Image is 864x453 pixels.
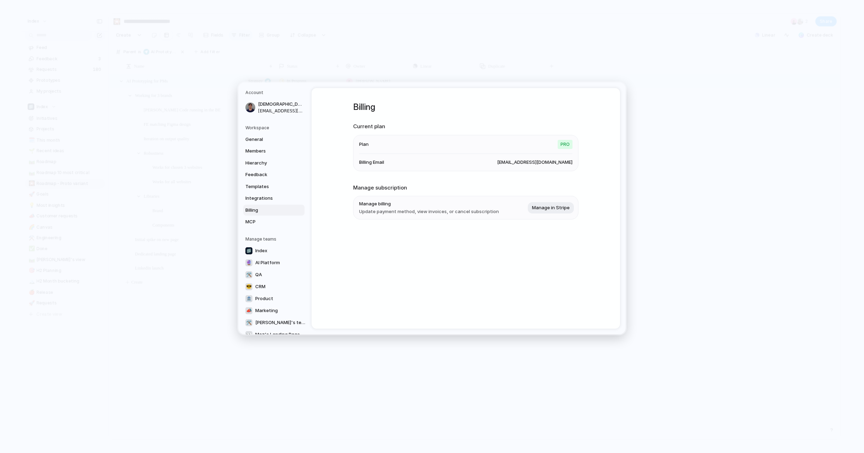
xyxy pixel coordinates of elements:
[243,193,305,204] a: Integrations
[245,195,290,202] span: Integrations
[258,101,303,108] span: [DEMOGRAPHIC_DATA][PERSON_NAME]
[255,271,262,278] span: QA
[245,259,252,266] div: 🔮
[245,283,252,290] div: 😎
[245,307,252,314] div: 📣
[245,89,305,96] h5: Account
[245,125,305,131] h5: Workspace
[243,205,305,216] a: Billing
[245,136,290,143] span: General
[558,140,572,149] span: Pro
[243,305,308,316] a: 📣Marketing
[528,202,574,213] button: Manage in Stripe
[255,295,273,302] span: Product
[243,317,308,328] a: 🛠️[PERSON_NAME]'s team (do not delete)
[245,295,252,302] div: 🏦
[245,148,290,155] span: Members
[243,245,308,256] a: Index
[532,204,570,211] span: Manage in Stripe
[245,171,290,178] span: Feedback
[243,134,305,145] a: General
[245,236,305,242] h5: Manage teams
[255,247,267,254] span: Index
[245,319,252,326] div: 🛠️
[255,319,306,326] span: [PERSON_NAME]'s team (do not delete)
[353,101,578,113] h1: Billing
[255,259,280,266] span: AI Platform
[497,159,572,166] span: [EMAIL_ADDRESS][DOMAIN_NAME]
[245,271,252,278] div: 🛠️
[359,208,499,215] span: Update payment method, view invoices, or cancel subscription
[243,329,308,340] a: 👀Maz's Landing Page Demo
[255,307,278,314] span: Marketing
[243,181,305,192] a: Templates
[359,141,369,148] span: Plan
[243,169,305,180] a: Feedback
[243,157,305,169] a: Hierarchy
[353,123,578,131] h2: Current plan
[255,283,265,290] span: CRM
[245,160,290,167] span: Hierarchy
[243,269,308,280] a: 🛠️QA
[243,145,305,157] a: Members
[245,218,290,225] span: MCP
[245,207,290,214] span: Billing
[359,200,499,207] span: Manage billing
[243,216,305,228] a: MCP
[243,99,305,116] a: [DEMOGRAPHIC_DATA][PERSON_NAME][EMAIL_ADDRESS][DOMAIN_NAME]
[255,331,306,338] span: Maz's Landing Page Demo
[243,257,308,268] a: 🔮AI Platform
[243,281,308,292] a: 😎CRM
[245,331,252,338] div: 👀
[243,293,308,304] a: 🏦Product
[359,159,384,166] span: Billing Email
[245,183,290,190] span: Templates
[258,108,303,114] span: [EMAIL_ADDRESS][DOMAIN_NAME]
[353,184,578,192] h2: Manage subscription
